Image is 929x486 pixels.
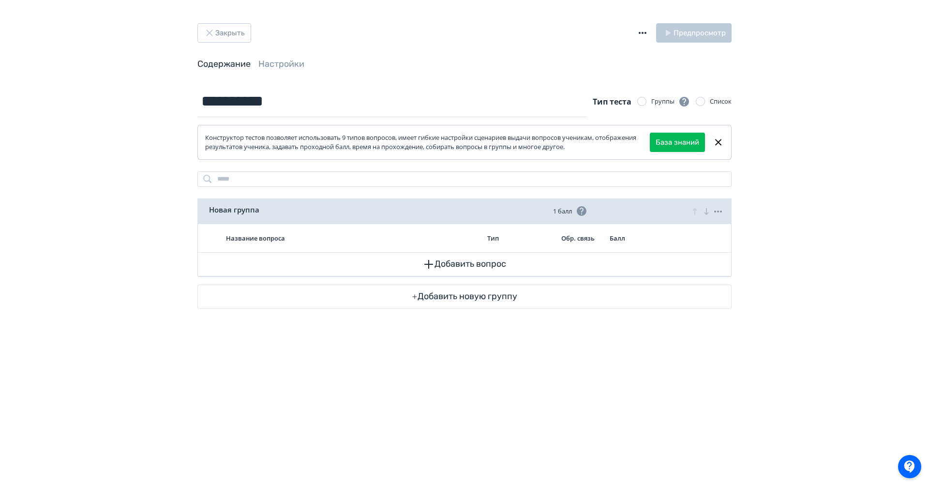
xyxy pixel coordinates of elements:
span: Тип теста [593,96,631,107]
div: Балл [610,234,645,243]
span: Новая группа [209,204,259,215]
button: Добавить вопрос [206,253,723,276]
div: Тип [487,234,554,243]
a: База знаний [656,137,699,148]
button: База знаний [650,133,705,152]
button: Предпросмотр [656,23,732,43]
button: Добавить новую группу [198,285,731,308]
div: Конструктор тестов позволяет использовать 9 типов вопросов, имеет гибкие настройки сценариев выда... [205,133,650,152]
button: Закрыть [197,23,251,43]
div: Список [710,97,732,106]
div: Обр. связь [561,234,602,243]
div: Группы [651,96,690,107]
span: 1 балл [553,205,587,217]
a: Настройки [258,59,304,69]
a: Содержание [197,59,251,69]
div: Название вопроса [226,234,479,243]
